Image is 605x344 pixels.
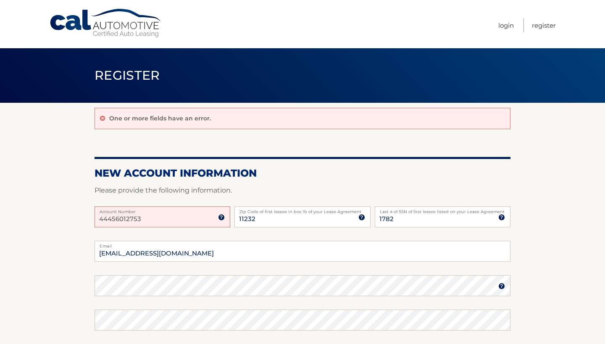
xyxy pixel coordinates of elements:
input: Email [95,241,510,262]
label: Last 4 of SSN of first lessee listed on your Lease Agreement [375,206,510,213]
input: Zip Code [234,206,370,227]
img: tooltip.svg [218,214,225,221]
img: tooltip.svg [498,214,505,221]
img: tooltip.svg [358,214,365,221]
a: Register [532,18,556,32]
p: One or more fields have an error. [109,115,211,122]
img: tooltip.svg [498,283,505,289]
input: Account Number [95,206,230,227]
p: Please provide the following information. [95,185,510,196]
a: Login [498,18,514,32]
input: SSN or EIN (last 4 digits only) [375,206,510,227]
label: Zip Code of first lessee in box 1b of your Lease Agreement [234,206,370,213]
a: Cal Automotive [49,8,163,38]
label: Email [95,241,510,248]
h2: New Account Information [95,167,510,180]
span: Register [95,68,160,83]
label: Account Number [95,206,230,213]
